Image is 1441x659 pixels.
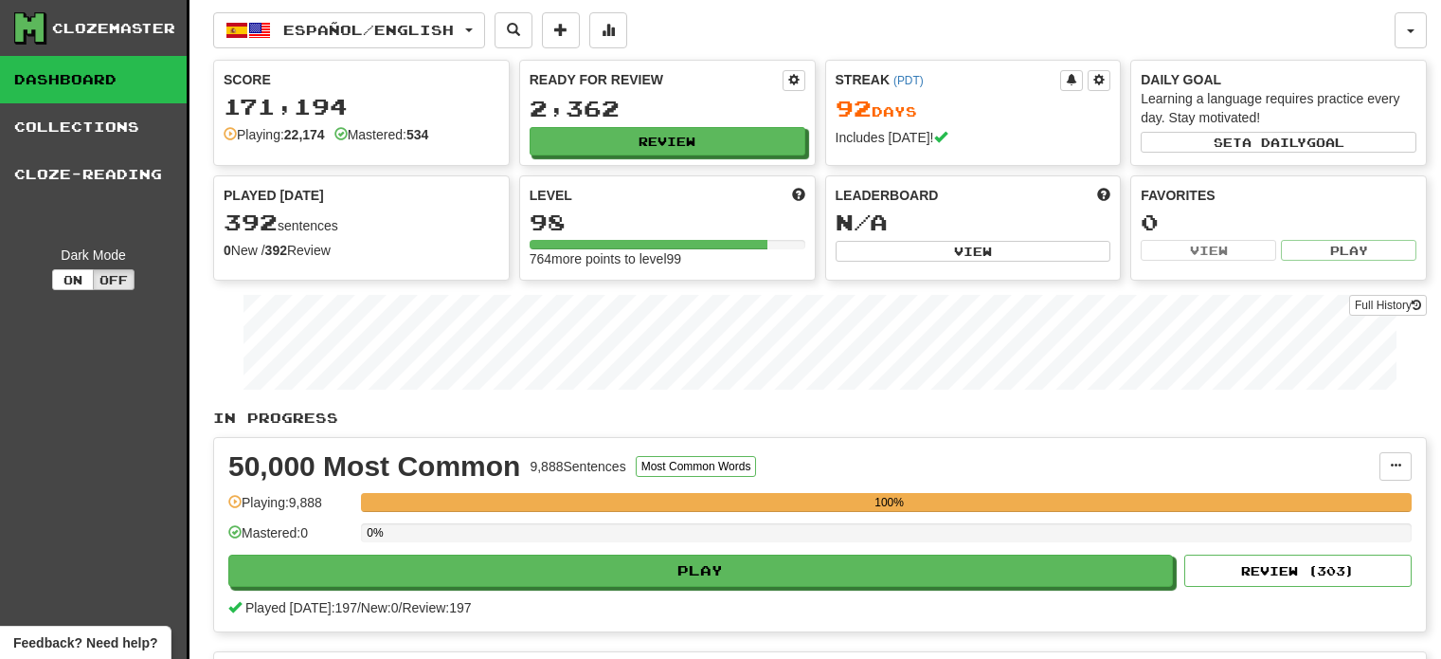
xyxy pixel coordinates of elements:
[245,600,357,615] span: Played [DATE]: 197
[228,555,1173,587] button: Play
[265,243,287,258] strong: 392
[1184,555,1412,587] button: Review (303)
[1141,70,1416,89] div: Daily Goal
[893,74,924,87] a: (PDT)
[495,12,532,48] button: Search sentences
[228,452,520,481] div: 50,000 Most Common
[213,409,1427,428] p: In Progress
[1349,295,1427,316] a: Full History
[14,246,172,265] div: Dark Mode
[530,457,625,476] div: 9,888 Sentences
[530,211,805,234] div: 98
[361,600,399,615] span: New: 0
[1281,240,1416,261] button: Play
[1141,89,1416,127] div: Learning a language requires practice every day. Stay motivated!
[224,186,324,205] span: Played [DATE]
[530,127,805,156] button: Review
[836,97,1111,121] div: Day s
[224,70,499,89] div: Score
[1141,240,1276,261] button: View
[636,456,757,477] button: Most Common Words
[792,186,805,205] span: Score more points to level up
[530,186,572,205] span: Level
[283,22,454,38] span: Español / English
[530,249,805,268] div: 764 more points to level 99
[399,600,403,615] span: /
[52,269,94,290] button: On
[836,95,872,121] span: 92
[334,125,429,144] div: Mastered:
[213,12,485,48] button: Español/English
[1141,211,1416,234] div: 0
[402,600,471,615] span: Review: 197
[836,186,939,205] span: Leaderboard
[836,70,1061,89] div: Streak
[224,241,499,260] div: New / Review
[1141,186,1416,205] div: Favorites
[228,523,351,555] div: Mastered: 0
[224,243,231,258] strong: 0
[357,600,361,615] span: /
[406,127,428,142] strong: 534
[542,12,580,48] button: Add sentence to collection
[530,97,805,120] div: 2,362
[224,209,278,235] span: 392
[589,12,627,48] button: More stats
[1141,132,1416,153] button: Seta dailygoal
[1242,136,1306,149] span: a daily
[224,95,499,119] div: 171,194
[13,633,157,652] span: Open feedback widget
[228,493,351,524] div: Playing: 9,888
[224,211,499,235] div: sentences
[367,493,1412,512] div: 100%
[836,241,1111,262] button: View
[224,125,325,144] div: Playing:
[1097,186,1110,205] span: This week in points, UTC
[284,127,325,142] strong: 22,174
[836,209,888,235] span: N/A
[93,269,135,290] button: Off
[52,19,175,38] div: Clozemaster
[530,70,783,89] div: Ready for Review
[836,128,1111,147] div: Includes [DATE]!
